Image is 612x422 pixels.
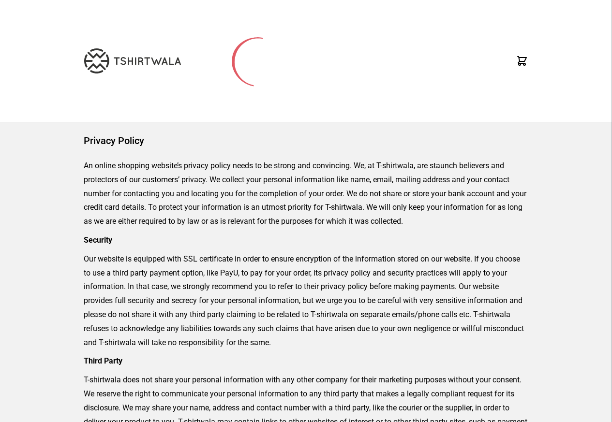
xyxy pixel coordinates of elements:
[84,159,528,229] p: An online shopping website’s privacy policy needs to be strong and convincing. We, at T-shirtwala...
[84,356,122,365] strong: Third Party
[84,134,528,147] h1: Privacy Policy
[84,48,181,73] img: TW-LOGO-400-104.png
[84,252,528,350] p: Our website is equipped with SSL certificate in order to ensure encryption of the information sto...
[84,235,112,245] strong: Security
